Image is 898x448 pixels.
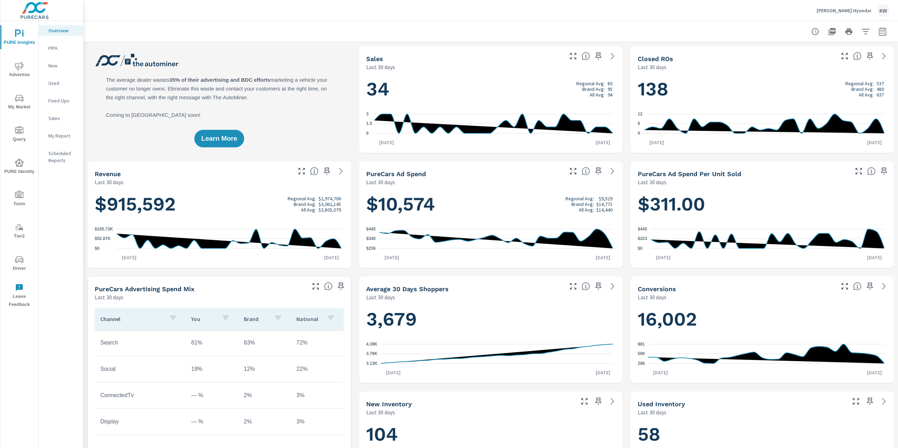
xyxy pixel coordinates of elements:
[294,201,316,207] p: Brand Avg:
[593,281,604,292] span: Save this to your personalized report
[291,413,343,430] td: 3%
[186,387,238,404] td: — %
[296,166,307,177] button: Make Fullscreen
[591,139,615,146] p: [DATE]
[366,192,615,216] h1: $10,574
[607,281,618,292] a: See more details in report
[878,51,890,62] a: See more details in report
[862,369,887,376] p: [DATE]
[638,131,640,136] text: 0
[2,126,36,143] span: Query
[48,80,78,87] p: Used
[95,236,111,241] text: $52.87K
[95,387,186,404] td: ConnectedTv
[366,408,395,416] p: Last 30 days
[95,192,344,216] h1: $915,592
[877,86,884,92] p: 480
[95,170,121,178] h5: Revenue
[366,63,395,71] p: Last 30 days
[366,121,372,126] text: 1.5
[565,196,594,201] p: Regional Avg:
[95,360,186,378] td: Social
[877,92,884,98] p: 637
[850,396,862,407] button: Make Fullscreen
[853,52,862,60] span: Number of Repair Orders Closed by the selected dealership group over the selected time range. [So...
[2,159,36,176] span: PURE Identity
[864,281,876,292] span: Save this to your personalized report
[238,360,291,378] td: 12%
[39,95,83,106] div: Fixed Ops
[95,293,123,301] p: Last 30 days
[638,408,666,416] p: Last 30 days
[366,422,615,446] h1: 104
[319,254,344,261] p: [DATE]
[95,413,186,430] td: Display
[839,51,850,62] button: Make Fullscreen
[238,334,291,352] td: 83%
[579,396,590,407] button: Make Fullscreen
[644,139,669,146] p: [DATE]
[607,51,618,62] a: See more details in report
[608,86,612,92] p: 95
[862,139,887,146] p: [DATE]
[862,254,887,261] p: [DATE]
[596,207,612,213] p: $14,440
[817,7,871,14] p: [PERSON_NAME] Hyundai
[579,207,594,213] p: All Avg:
[638,285,676,293] h5: Conversions
[853,282,862,290] span: The number of dealer-specified goals completed by a visitor. [Source: This data is provided by th...
[2,94,36,111] span: My Market
[582,167,590,175] span: Total cost of media for all PureCars channels for the selected dealership group over the selected...
[2,191,36,208] span: Tools
[638,178,666,186] p: Last 30 days
[366,246,376,251] text: $236
[638,77,887,101] h1: 138
[638,121,640,126] text: 6
[2,62,36,79] span: Advertise
[568,51,579,62] button: Make Fullscreen
[638,227,647,232] text: $445
[859,92,874,98] p: All Avg:
[0,21,38,312] div: nav menu
[95,285,194,293] h5: PureCars Advertising Spend Mix
[321,166,333,177] span: Save this to your personalized report
[859,25,873,39] button: Apply Filters
[607,166,618,177] a: See more details in report
[638,63,666,71] p: Last 30 days
[39,78,83,88] div: Used
[638,351,645,356] text: 590
[366,342,377,347] text: 4.39K
[877,4,890,17] div: KW
[238,387,291,404] td: 2%
[366,236,376,241] text: $340
[825,25,839,39] button: "Export Report to PDF"
[48,45,78,52] p: PIPA
[186,360,238,378] td: 19%
[366,77,615,101] h1: 34
[638,293,666,301] p: Last 30 days
[366,285,449,293] h5: Average 30 Days Shoppers
[878,166,890,177] span: Save this to your personalized report
[324,282,333,290] span: This table looks at how you compare to the amount of budget you spend per channel as opposed to y...
[201,135,237,142] span: Learn More
[864,396,876,407] span: Save this to your personalized report
[186,334,238,352] td: 81%
[310,281,321,292] button: Make Fullscreen
[593,51,604,62] span: Save this to your personalized report
[582,86,605,92] p: Brand Avg:
[638,192,887,216] h1: $311.00
[39,60,83,71] div: New
[878,396,890,407] a: See more details in report
[599,196,612,201] p: $9,529
[244,315,268,322] p: Brand
[296,315,321,322] p: National
[366,352,377,356] text: 3.76K
[191,315,216,322] p: You
[638,361,645,366] text: 298
[381,369,406,376] p: [DATE]
[638,342,645,347] text: 881
[648,369,673,376] p: [DATE]
[319,207,341,213] p: $3,805,079
[607,396,618,407] a: See more details in report
[310,167,319,175] span: Total sales revenue over the selected date range. [Source: This data is sourced from the dealer’s...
